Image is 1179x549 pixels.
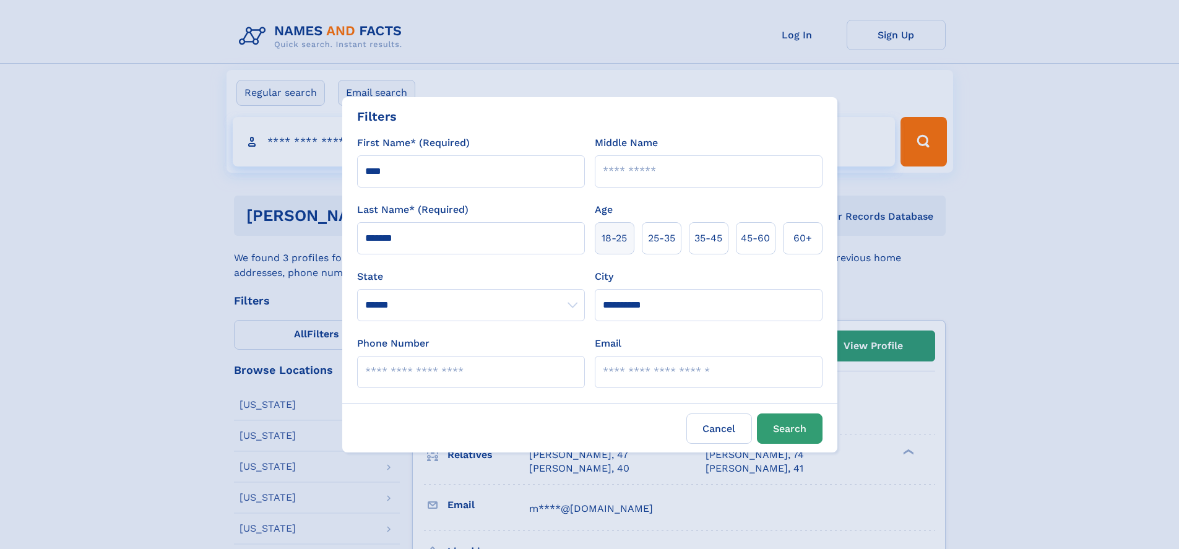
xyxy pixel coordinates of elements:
label: Middle Name [595,136,658,150]
label: Phone Number [357,336,430,351]
label: State [357,269,585,284]
label: Age [595,202,613,217]
span: 60+ [793,231,812,246]
span: 35‑45 [694,231,722,246]
span: 25‑35 [648,231,675,246]
span: 45‑60 [741,231,770,246]
span: 18‑25 [602,231,627,246]
button: Search [757,413,823,444]
label: Last Name* (Required) [357,202,469,217]
label: First Name* (Required) [357,136,470,150]
label: Cancel [686,413,752,444]
label: Email [595,336,621,351]
div: Filters [357,107,397,126]
label: City [595,269,613,284]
